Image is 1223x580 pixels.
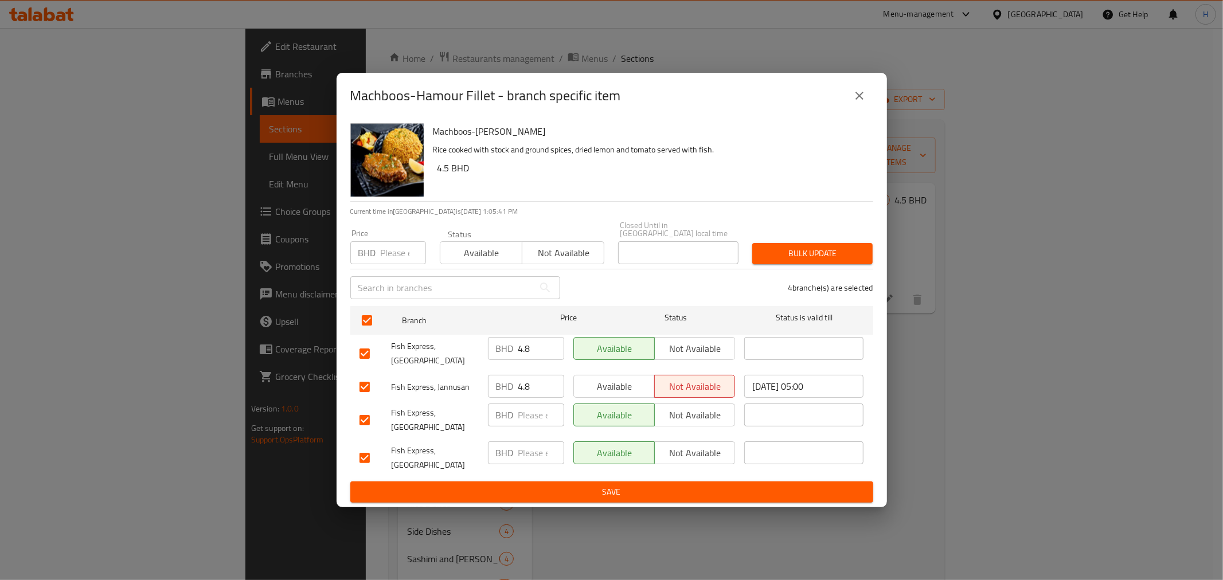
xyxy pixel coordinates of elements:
span: Not available [659,445,731,461]
input: Please enter price [518,375,564,398]
span: Not available [659,407,731,424]
button: Available [573,403,655,426]
button: Available [440,241,522,264]
span: Save [360,485,864,499]
span: Available [579,445,650,461]
span: Status is valid till [744,311,863,325]
button: Not available [654,441,736,464]
span: Not available [659,378,731,395]
input: Please enter price [381,241,426,264]
input: Please enter price [518,441,564,464]
span: Bulk update [761,246,863,261]
p: BHD [496,446,514,460]
h6: 4.5 BHD [437,160,864,176]
button: Available [573,375,655,398]
span: Available [579,378,650,395]
p: BHD [496,379,514,393]
button: Available [573,337,655,360]
p: 4 branche(s) are selected [788,282,873,293]
input: Search in branches [350,276,534,299]
span: Not available [527,245,600,261]
button: Available [573,441,655,464]
span: Status [616,311,735,325]
p: Current time in [GEOGRAPHIC_DATA] is [DATE] 1:05:41 PM [350,206,873,217]
button: Bulk update [752,243,873,264]
span: Fish Express, [GEOGRAPHIC_DATA] [392,406,479,434]
p: BHD [496,408,514,422]
h6: Machboos-[PERSON_NAME] [433,123,864,139]
span: Fish Express, Jannusan [392,380,479,394]
button: Not available [654,403,736,426]
p: BHD [358,246,376,260]
span: Fish Express, [GEOGRAPHIC_DATA] [392,339,479,368]
span: Fish Express, [GEOGRAPHIC_DATA] [392,444,479,472]
span: Price [530,311,607,325]
span: Available [445,245,518,261]
button: Not available [654,337,736,360]
button: Save [350,481,873,503]
span: Not available [659,340,731,357]
button: close [846,82,873,109]
p: BHD [496,342,514,355]
button: Not available [654,375,736,398]
h2: Machboos-Hamour Fillet - branch specific item [350,87,621,105]
span: Available [579,407,650,424]
p: Rice cooked with stock and ground spices, dried lemon and tomato served with fish. [433,143,864,157]
input: Please enter price [518,403,564,426]
span: Branch [402,313,521,328]
input: Please enter price [518,337,564,360]
button: Not available [522,241,604,264]
img: Machboos-Hamour Fillet [350,123,424,197]
span: Available [579,340,650,357]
